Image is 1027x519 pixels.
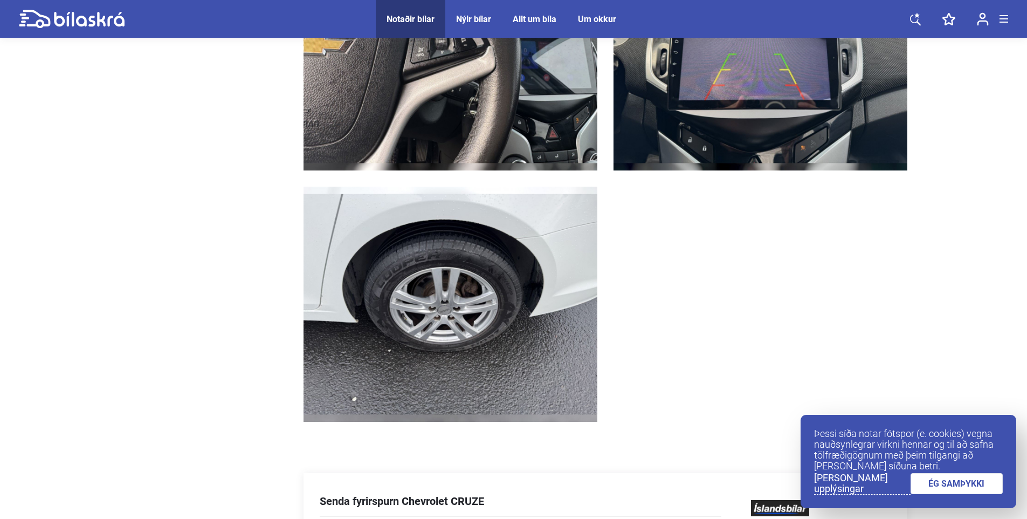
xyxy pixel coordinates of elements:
[456,14,491,24] a: Nýir bílar
[387,14,435,24] a: Notaðir bílar
[578,14,616,24] a: Um okkur
[977,12,989,26] img: user-login.svg
[513,14,556,24] a: Allt um bíla
[814,428,1003,472] p: Þessi síða notar fótspor (e. cookies) vegna nauðsynlegrar virkni hennar og til að safna tölfræðig...
[814,473,911,495] a: [PERSON_NAME] upplýsingar
[320,495,484,508] div: Senda fyrirspurn Chevrolet CRUZE
[911,473,1003,494] a: ÉG SAMÞYKKI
